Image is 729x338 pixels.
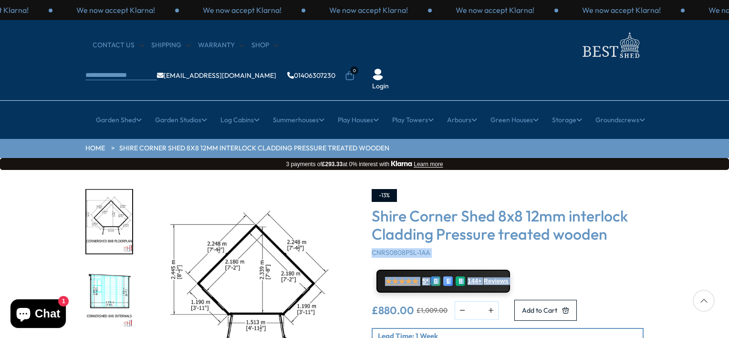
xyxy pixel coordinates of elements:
a: Login [372,82,389,91]
inbox-online-store-chat: Shopify online store chat [8,299,69,330]
a: 0 [345,71,354,81]
p: We now accept Klarna! [76,5,155,15]
div: 1 / 3 [179,5,305,15]
ins: £880.00 [372,305,414,316]
span: 0 [350,66,358,74]
span: CNRS0808PSL-1AA [372,248,430,257]
a: Groundscrews [595,108,645,132]
a: Garden Studios [155,108,207,132]
p: We now accept Klarna! [203,5,281,15]
a: Shire Corner Shed 8x8 12mm interlock Cladding Pressure treated wooden [119,144,389,153]
span: ★★★★★ [385,277,418,286]
button: Add to Cart [514,300,577,321]
a: [EMAIL_ADDRESS][DOMAIN_NAME] [157,72,276,79]
a: Garden Shed [96,108,142,132]
img: User Icon [372,69,384,80]
p: We now accept Klarna! [582,5,661,15]
a: ★★★★★ 5* G E R 144+ Reviews [376,270,510,293]
div: R [456,276,465,286]
div: 3 / 3 [52,5,179,15]
img: Cornershed8x8FLOORPLAN_200x200.jpg [86,190,132,253]
a: Shipping [151,41,191,50]
a: Green Houses [490,108,539,132]
a: Storage [552,108,582,132]
del: £1,009.00 [417,307,448,314]
a: Summerhouses [273,108,324,132]
a: Warranty [198,41,244,50]
a: Play Houses [338,108,379,132]
img: logo [577,30,644,61]
a: Arbours [447,108,477,132]
span: Reviews [484,277,509,285]
div: G [431,276,440,286]
img: Cornershed8x8INTERNALS_200x200.jpg [86,265,132,328]
div: E [443,276,453,286]
a: CONTACT US [93,41,144,50]
a: 01406307230 [287,72,335,79]
div: 4 / 11 [85,264,133,329]
div: 3 / 11 [85,189,133,254]
div: 3 / 3 [432,5,558,15]
span: Add to Cart [522,307,557,314]
span: 144+ [468,277,481,285]
a: HOME [85,144,105,153]
a: Shop [251,41,279,50]
a: Play Towers [392,108,434,132]
a: Log Cabins [220,108,260,132]
h3: Shire Corner Shed 8x8 12mm interlock Cladding Pressure treated wooden [372,207,644,243]
p: We now accept Klarna! [456,5,534,15]
div: 2 / 3 [305,5,432,15]
p: We now accept Klarna! [329,5,408,15]
div: -13% [372,189,397,202]
div: 1 / 3 [558,5,685,15]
